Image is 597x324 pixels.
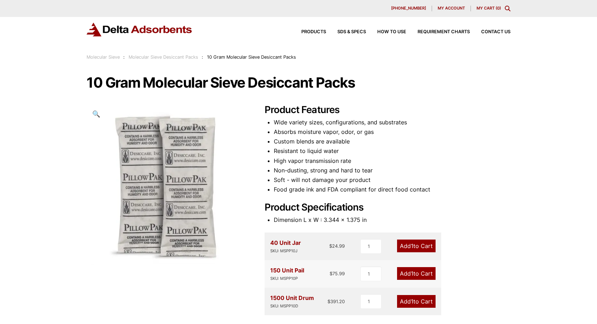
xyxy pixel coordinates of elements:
div: 150 Unit Pail [270,266,304,282]
bdi: 75.99 [330,271,345,276]
a: Requirement Charts [406,30,470,34]
li: Resistant to liquid water [274,146,510,156]
li: Dimension L x W : 3.344 x 1.375 in [274,215,510,225]
li: Non-dusting, strong and hard to tear [274,166,510,175]
a: Add1to Cart [397,240,436,252]
span: Requirement Charts [418,30,470,34]
img: Delta Adsorbents [87,23,193,36]
span: SDS & SPECS [337,30,366,34]
a: Contact Us [470,30,510,34]
span: Products [301,30,326,34]
a: SDS & SPECS [326,30,366,34]
h2: Product Specifications [265,202,510,213]
a: [PHONE_NUMBER] [385,6,432,11]
span: 10 Gram Molecular Sieve Desiccant Packs [207,54,296,60]
span: $ [329,243,332,249]
span: 1 [411,270,413,277]
a: My account [432,6,471,11]
span: 1 [411,298,413,305]
span: 🔍 [92,110,100,118]
a: Products [290,30,326,34]
li: Custom blends are available [274,137,510,146]
div: SKU: MSPP10J [270,248,301,254]
span: 0 [497,6,500,11]
h1: 10 Gram Molecular Sieve Desiccant Packs [87,75,510,90]
li: High vapor transmission rate [274,156,510,166]
a: Molecular Sieve [87,54,120,60]
bdi: 24.99 [329,243,345,249]
div: SKU: MSPP10P [270,275,304,282]
div: Toggle Modal Content [505,6,510,11]
li: Wide variety sizes, configurations, and substrates [274,118,510,127]
span: : [123,54,125,60]
bdi: 391.20 [327,299,345,304]
span: My account [438,6,465,10]
a: My Cart (0) [477,6,501,11]
li: Soft - will not damage your product [274,175,510,185]
a: Add1to Cart [397,295,436,308]
span: 1 [411,242,413,249]
span: Contact Us [481,30,510,34]
li: Food grade ink and FDA compliant for direct food contact [274,185,510,194]
li: Absorbs moisture vapor, odor, or gas [274,127,510,137]
h2: Product Features [265,104,510,116]
div: 40 Unit Jar [270,238,301,254]
div: SKU: MSPP10D [270,303,314,310]
span: $ [330,271,332,276]
div: 1500 Unit Drum [270,293,314,310]
span: [PHONE_NUMBER] [391,6,426,10]
a: View full-screen image gallery [87,104,106,124]
span: $ [327,299,330,304]
span: How to Use [377,30,406,34]
span: : [202,54,203,60]
a: Molecular Sieve Desiccant Packs [129,54,198,60]
a: How to Use [366,30,406,34]
a: Add1to Cart [397,267,436,280]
